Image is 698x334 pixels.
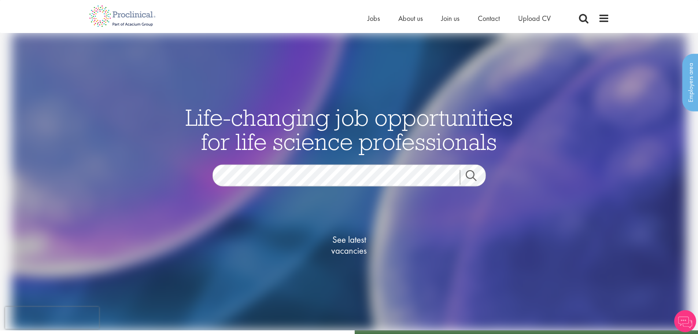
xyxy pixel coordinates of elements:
[313,205,386,286] a: See latestvacancies
[313,234,386,256] span: See latest vacancies
[5,307,99,329] iframe: reCAPTCHA
[674,310,696,332] img: Chatbot
[460,170,491,185] a: Job search submit button
[441,14,459,23] a: Join us
[518,14,551,23] a: Upload CV
[11,33,687,330] img: candidate home
[185,103,513,156] span: Life-changing job opportunities for life science professionals
[478,14,500,23] a: Contact
[398,14,423,23] a: About us
[368,14,380,23] a: Jobs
